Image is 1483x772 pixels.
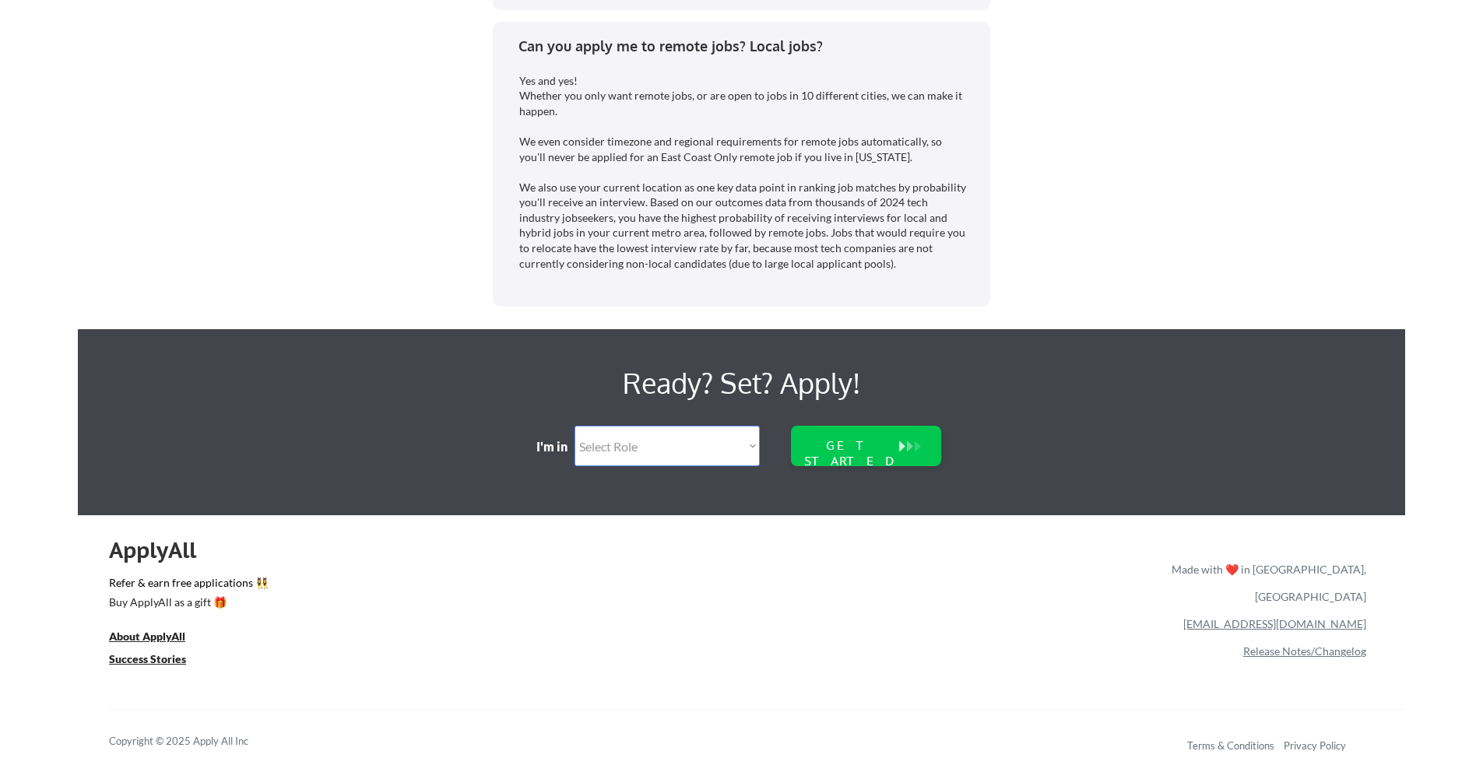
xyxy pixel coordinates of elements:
[518,37,975,56] div: Can you apply me to remote jobs? Local jobs?
[109,597,265,608] div: Buy ApplyAll as a gift 🎁
[1183,617,1366,630] a: [EMAIL_ADDRESS][DOMAIN_NAME]
[1284,739,1346,752] a: Privacy Policy
[536,438,578,455] div: I'm in
[1187,739,1274,752] a: Terms & Conditions
[109,577,846,594] a: Refer & earn free applications 👯‍♀️
[109,630,185,643] u: About ApplyAll
[109,652,186,665] u: Success Stories
[109,628,207,647] a: About ApplyAll
[109,734,288,749] div: Copyright © 2025 Apply All Inc
[519,73,968,272] div: Yes and yes! Whether you only want remote jobs, or are open to jobs in 10 different cities, we ca...
[109,537,214,563] div: ApplyAll
[109,594,265,613] a: Buy ApplyAll as a gift 🎁
[801,438,901,468] div: GET STARTED
[1243,644,1366,658] a: Release Notes/Changelog
[296,360,1187,405] div: Ready? Set? Apply!
[109,651,207,670] a: Success Stories
[1165,556,1366,610] div: Made with ❤️ in [GEOGRAPHIC_DATA], [GEOGRAPHIC_DATA]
